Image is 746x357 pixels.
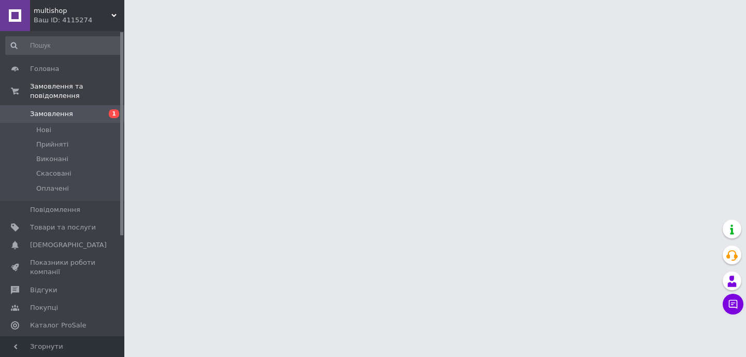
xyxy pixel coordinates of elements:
[5,36,122,55] input: Пошук
[34,6,111,16] span: multishop
[30,258,96,277] span: Показники роботи компанії
[36,140,68,149] span: Прийняті
[36,125,51,135] span: Нові
[30,205,80,215] span: Повідомлення
[30,321,86,330] span: Каталог ProSale
[36,169,71,178] span: Скасовані
[30,82,124,101] span: Замовлення та повідомлення
[36,184,69,193] span: Оплачені
[30,285,57,295] span: Відгуки
[34,16,124,25] div: Ваш ID: 4115274
[30,109,73,119] span: Замовлення
[36,154,68,164] span: Виконані
[723,294,743,315] button: Чат з покупцем
[30,64,59,74] span: Головна
[30,303,58,312] span: Покупці
[30,240,107,250] span: [DEMOGRAPHIC_DATA]
[30,223,96,232] span: Товари та послуги
[109,109,119,118] span: 1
